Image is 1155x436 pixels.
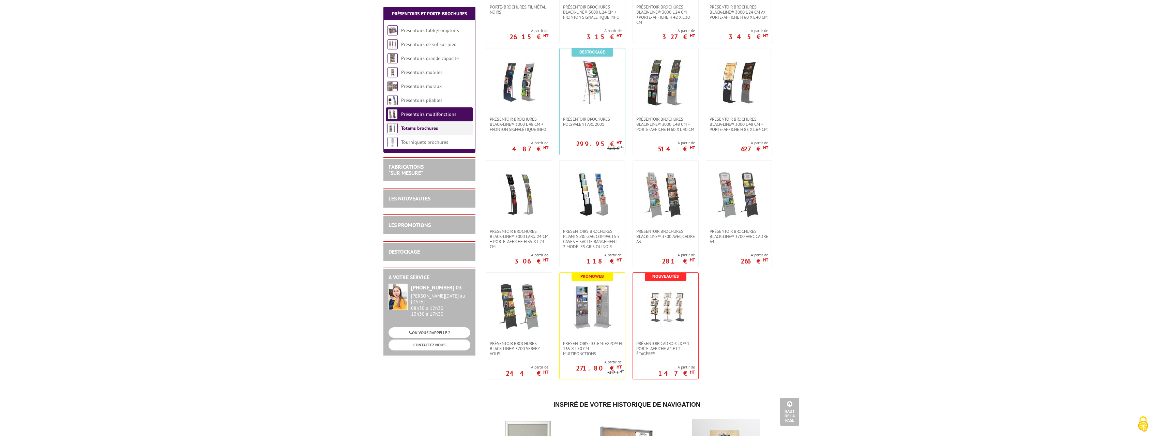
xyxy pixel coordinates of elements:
[587,259,622,263] p: 118 €
[617,257,622,263] sup: HT
[633,341,698,356] a: Présentoir Cadro-Clic® 1 porte-affiche A4 et 2 étagères
[389,284,408,310] img: widget-service.jpg
[486,117,552,132] a: Présentoir brochures Black-Line® 3000 L 48 cm + fronton signalétique info
[543,369,548,375] sup: HT
[515,259,548,263] p: 306 €
[512,147,548,151] p: 487 €
[710,4,768,20] span: Présentoir brochures Black-Line® 3000 L 24 cm a+ porte-affiche H 60 x L 40 cm
[387,67,398,77] img: Présentoirs mobiles
[633,4,698,25] a: Présentoir Brochures Black-Line® 3000 L 24 cm +porte-affiche H 42 x L 30 cm
[636,229,695,244] span: Présentoir brochures Black-Line® 3700 avec cadre A3
[662,35,695,39] p: 327 €
[401,69,442,75] a: Présentoirs mobiles
[763,257,768,263] sup: HT
[652,273,679,279] b: Nouveautés
[411,293,470,305] div: [PERSON_NAME][DATE] au [DATE]
[401,139,448,145] a: Tourniquets brochures
[780,398,799,426] a: Haut de la page
[658,364,695,370] span: A partir de
[642,59,689,106] img: Présentoir brochures Black-Line® 3000 L 48 cm + porte-affiche H 60 x L 40 cm
[490,341,548,356] span: Présentoir brochures Black-Line® 3700 Servez-vous
[553,401,700,408] span: Inspiré de votre historique de navigation
[401,125,438,131] a: Totems brochures
[642,171,689,219] img: Présentoir brochures Black-Line® 3700 avec cadre A3
[568,171,616,219] img: Présentoirs brochures pliants Zig-Zag compacts 5 cases + sac de rangement - 2 Modèles Gris ou Noir
[662,252,695,258] span: A partir de
[587,28,622,33] span: A partir de
[495,59,543,106] img: Présentoir brochures Black-Line® 3000 L 48 cm + fronton signalétique info
[563,117,622,127] span: Présentoir Brochures polyvalent Arc 2001
[568,59,616,106] img: Présentoir Brochures polyvalent Arc 2001
[563,4,622,20] span: Présentoir Brochures Black-Line® 3000 L 24 cm + Fronton signalétique info
[587,252,622,258] span: A partir de
[617,140,622,146] sup: HT
[690,369,695,375] sup: HT
[741,147,768,151] p: 627 €
[580,273,604,279] b: Promoweb
[690,145,695,151] sup: HT
[389,163,424,176] a: FABRICATIONS"Sur Mesure"
[543,257,548,263] sup: HT
[633,117,698,132] a: Présentoir brochures Black-Line® 3000 L 48 cm + porte-affiche H 60 x L 40 cm
[741,259,768,263] p: 266 €
[662,28,695,33] span: A partir de
[401,27,459,33] a: Présentoirs table/comptoirs
[662,259,695,263] p: 281 €
[560,229,625,249] a: Présentoirs brochures pliants Zig-Zag compacts 5 cases + sac de rangement - 2 Modèles Gris ou Noir
[495,283,543,331] img: Présentoir brochures Black-Line® 3700 Servez-vous
[411,293,470,317] div: 08h30 à 12h30 13h30 à 17h30
[486,229,552,249] a: Présentoir brochures Black-Line® 3000 Larg. 24 cm + porte-affiche H 35 x L 23 cm
[506,371,548,375] p: 244 €
[387,123,398,133] img: Totems brochures
[607,146,624,151] p: 369 €
[387,137,398,147] img: Tourniquets brochures
[763,145,768,151] sup: HT
[1131,413,1155,436] button: Cookies (fenêtre modale)
[642,283,689,331] img: Présentoir Cadro-Clic® 1 porte-affiche A4 et 2 étagères
[387,53,398,63] img: Présentoirs grande capacité
[401,97,442,103] a: Présentoirs pliables
[387,109,398,119] img: Présentoirs multifonctions
[563,229,622,249] span: Présentoirs brochures pliants Zig-Zag compacts 5 cases + sac de rangement - 2 Modèles Gris ou Noir
[387,25,398,35] img: Présentoirs table/comptoirs
[389,340,470,350] a: CONTACTEZ-NOUS
[710,117,768,132] span: Présentoir brochures Black-Line® 3000 L 48 cm + porte-affiche H 83 x L 64 cm
[715,171,763,219] img: Présentoir brochures Black-Line® 3700 avec cadre A4
[579,49,605,55] b: Destockage
[389,248,420,255] a: DESTOCKAGE
[387,95,398,105] img: Présentoirs pliables
[729,28,768,33] span: A partir de
[512,140,548,146] span: A partir de
[715,59,763,106] img: Présentoir brochures Black-Line® 3000 L 48 cm + porte-affiche H 83 x L 64 cm
[636,117,695,132] span: Présentoir brochures Black-Line® 3000 L 48 cm + porte-affiche H 60 x L 40 cm
[763,33,768,39] sup: HT
[706,229,772,244] a: Présentoir brochures Black-Line® 3700 avec cadre A4
[620,369,624,374] sup: HT
[690,257,695,263] sup: HT
[617,364,622,370] sup: HT
[568,283,616,331] img: Présentoirs-Totem-Expo® H 165 x L 50 cm multifonctions
[710,229,768,244] span: Présentoir brochures Black-Line® 3700 avec cadre A4
[576,142,622,146] p: 299.95 €
[389,274,470,281] h2: A votre service
[495,171,543,219] img: Présentoir brochures Black-Line® 3000 Larg. 24 cm + porte-affiche H 35 x L 23 cm
[401,111,456,117] a: Présentoirs multifonctions
[587,35,622,39] p: 315 €
[401,83,442,89] a: Présentoirs muraux
[607,370,624,375] p: 302 €
[576,366,622,370] p: 271.80 €
[658,140,695,146] span: A partir de
[560,341,625,356] a: Présentoirs-Totem-Expo® H 165 x L 50 cm multifonctions
[543,33,548,39] sup: HT
[633,229,698,244] a: Présentoir brochures Black-Line® 3700 avec cadre A3
[690,33,695,39] sup: HT
[389,195,430,202] a: LES NOUVEAUTÉS
[729,35,768,39] p: 345 €
[490,117,548,132] span: Présentoir brochures Black-Line® 3000 L 48 cm + fronton signalétique info
[506,364,548,370] span: A partir de
[401,41,456,47] a: Présentoirs de sol sur pied
[392,11,467,17] a: Présentoirs et Porte-brochures
[389,222,431,228] a: LES PROMOTIONS
[560,359,622,365] span: A partir de
[486,4,552,15] a: Porte-brochures fil métal noirs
